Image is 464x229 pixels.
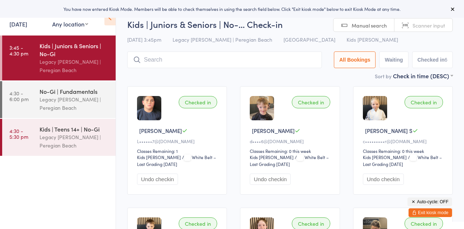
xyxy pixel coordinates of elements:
[363,96,387,120] img: image1759215226.png
[250,138,332,144] div: d••••6@[DOMAIN_NAME]
[405,96,443,108] div: Checked in
[363,138,445,144] div: c•••••••••r@[DOMAIN_NAME]
[40,95,109,112] div: Legacy [PERSON_NAME] | Peregian Beach
[365,127,413,134] span: [PERSON_NAME] S
[363,174,404,185] button: Undo checkin
[137,174,178,185] button: Undo checkin
[252,127,295,134] span: [PERSON_NAME]
[9,45,28,56] time: 3:45 - 4:30 pm
[52,20,88,28] div: Any location
[137,96,161,120] img: image1752651955.png
[412,51,453,68] button: Checked in6
[40,87,109,95] div: No-Gi | Fundamentals
[127,18,453,30] h2: Kids | Juniors & Seniors | No-… Check-in
[139,127,182,134] span: [PERSON_NAME]
[250,96,274,120] img: image1756102584.png
[334,51,376,68] button: All Bookings
[127,51,322,68] input: Search
[363,154,407,160] div: Kids [PERSON_NAME]
[40,42,109,58] div: Kids | Juniors & Seniors | No-Gi
[2,119,116,156] a: 4:30 -5:30 pmKids | Teens 14+ | No-GiLegacy [PERSON_NAME] | Peregian Beach
[40,58,109,74] div: Legacy [PERSON_NAME] | Peregian Beach
[375,72,391,80] label: Sort by
[363,148,445,154] div: Classes Remaining: 0 this week
[9,90,29,102] time: 4:30 - 6:00 pm
[127,36,161,43] span: [DATE] 3:45pm
[292,96,330,108] div: Checked in
[250,148,332,154] div: Classes Remaining: 0 this week
[393,72,453,80] div: Check in time (DESC)
[283,36,335,43] span: [GEOGRAPHIC_DATA]
[407,197,452,206] button: Auto-cycle: OFF
[2,36,116,80] a: 3:45 -4:30 pmKids | Juniors & Seniors | No-GiLegacy [PERSON_NAME] | Peregian Beach
[250,154,294,160] div: Kids [PERSON_NAME]
[347,36,398,43] span: Kids [PERSON_NAME]
[12,6,452,12] div: You have now entered Kiosk Mode. Members will be able to check themselves in using the search fie...
[2,81,116,118] a: 4:30 -6:00 pmNo-Gi | FundamentalsLegacy [PERSON_NAME] | Peregian Beach
[352,22,387,29] span: Manual search
[40,133,109,150] div: Legacy [PERSON_NAME] | Peregian Beach
[173,36,272,43] span: Legacy [PERSON_NAME] | Peregian Beach
[379,51,408,68] button: Waiting
[40,125,109,133] div: Kids | Teens 14+ | No-Gi
[413,22,445,29] span: Scanner input
[179,96,217,108] div: Checked in
[137,148,219,154] div: Classes Remaining: 1
[250,174,291,185] button: Undo checkin
[9,128,28,140] time: 4:30 - 5:30 pm
[409,208,452,217] button: Exit kiosk mode
[9,20,27,28] a: [DATE]
[444,57,447,63] div: 6
[137,154,181,160] div: Kids [PERSON_NAME]
[137,138,219,144] div: L••••••7@[DOMAIN_NAME]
